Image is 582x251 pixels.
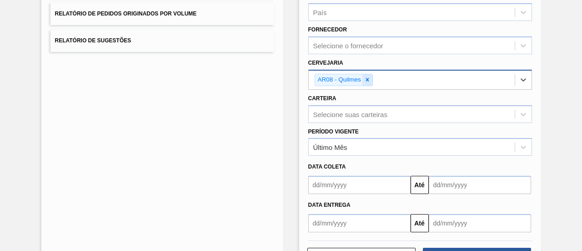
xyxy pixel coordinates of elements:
[55,10,197,17] span: Relatório de Pedidos Originados por Volume
[315,74,362,86] div: AR08 - Quilmes
[50,3,274,25] button: Relatório de Pedidos Originados por Volume
[411,176,429,194] button: Até
[308,95,336,102] label: Carteira
[313,110,387,118] div: Selecione suas carteiras
[313,143,347,151] div: Último Mês
[308,128,359,135] label: Período Vigente
[411,214,429,232] button: Até
[55,37,131,44] span: Relatório de Sugestões
[50,30,274,52] button: Relatório de Sugestões
[429,214,531,232] input: dd/mm/yyyy
[308,164,346,170] span: Data coleta
[308,60,343,66] label: Cervejaria
[429,176,531,194] input: dd/mm/yyyy
[308,214,411,232] input: dd/mm/yyyy
[308,202,351,208] span: Data entrega
[313,42,383,50] div: Selecione o fornecedor
[308,176,411,194] input: dd/mm/yyyy
[313,9,327,16] div: País
[308,26,347,33] label: Fornecedor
